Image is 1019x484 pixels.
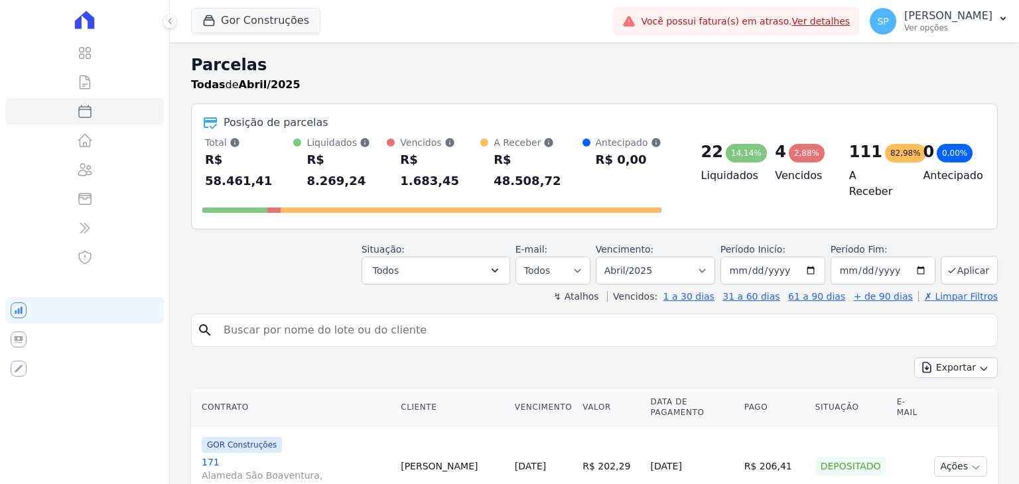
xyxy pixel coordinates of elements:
[400,149,480,192] div: R$ 1.683,45
[191,389,395,426] th: Contrato
[553,291,598,302] label: ↯ Atalhos
[914,357,998,378] button: Exportar
[400,136,480,149] div: Vencidos
[849,141,882,162] div: 111
[191,78,226,91] strong: Todas
[362,244,405,255] label: Situação:
[815,457,886,475] div: Depositado
[509,389,577,426] th: Vencimento
[849,168,902,200] h4: A Receber
[596,244,653,255] label: Vencimento:
[788,291,845,302] a: 61 a 90 dias
[941,256,998,284] button: Aplicar
[720,244,785,255] label: Período Inicío:
[789,144,825,162] div: 2,88%
[515,461,546,471] a: [DATE]
[607,291,657,302] label: Vencidos:
[202,437,282,453] span: GOR Construções
[197,322,213,338] i: search
[494,136,582,149] div: A Receber
[191,77,301,93] p: de
[722,291,780,302] a: 31 a 60 dias
[596,136,661,149] div: Antecipado
[918,291,998,302] a: ✗ Limpar Filtros
[701,168,754,184] h4: Liquidados
[904,23,992,33] p: Ver opções
[775,168,828,184] h4: Vencidos
[641,15,850,29] span: Você possui fatura(s) em atraso.
[362,257,510,284] button: Todos
[792,16,850,27] a: Ver detalhes
[205,136,293,149] div: Total
[810,389,892,426] th: Situação
[923,168,976,184] h4: Antecipado
[854,291,913,302] a: + de 90 dias
[596,149,661,170] div: R$ 0,00
[859,3,1019,40] button: SP [PERSON_NAME] Ver opções
[831,243,935,257] label: Período Fim:
[923,141,934,162] div: 0
[726,144,767,162] div: 14,14%
[577,389,645,426] th: Valor
[239,78,301,91] strong: Abril/2025
[306,149,387,192] div: R$ 8.269,24
[739,389,810,426] th: Pago
[934,456,987,477] button: Ações
[205,149,293,192] div: R$ 58.461,41
[494,149,582,192] div: R$ 48.508,72
[216,317,992,343] input: Buscar por nome do lote ou do cliente
[224,115,328,131] div: Posição de parcelas
[937,144,973,162] div: 0,00%
[775,141,786,162] div: 4
[701,141,723,162] div: 22
[191,8,320,33] button: Gor Construções
[515,244,548,255] label: E-mail:
[373,263,399,278] span: Todos
[191,53,998,77] h2: Parcelas
[306,136,387,149] div: Liquidados
[877,17,888,26] span: SP
[904,9,992,23] p: [PERSON_NAME]
[645,389,739,426] th: Data de Pagamento
[885,144,926,162] div: 82,98%
[663,291,714,302] a: 1 a 30 dias
[892,389,929,426] th: E-mail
